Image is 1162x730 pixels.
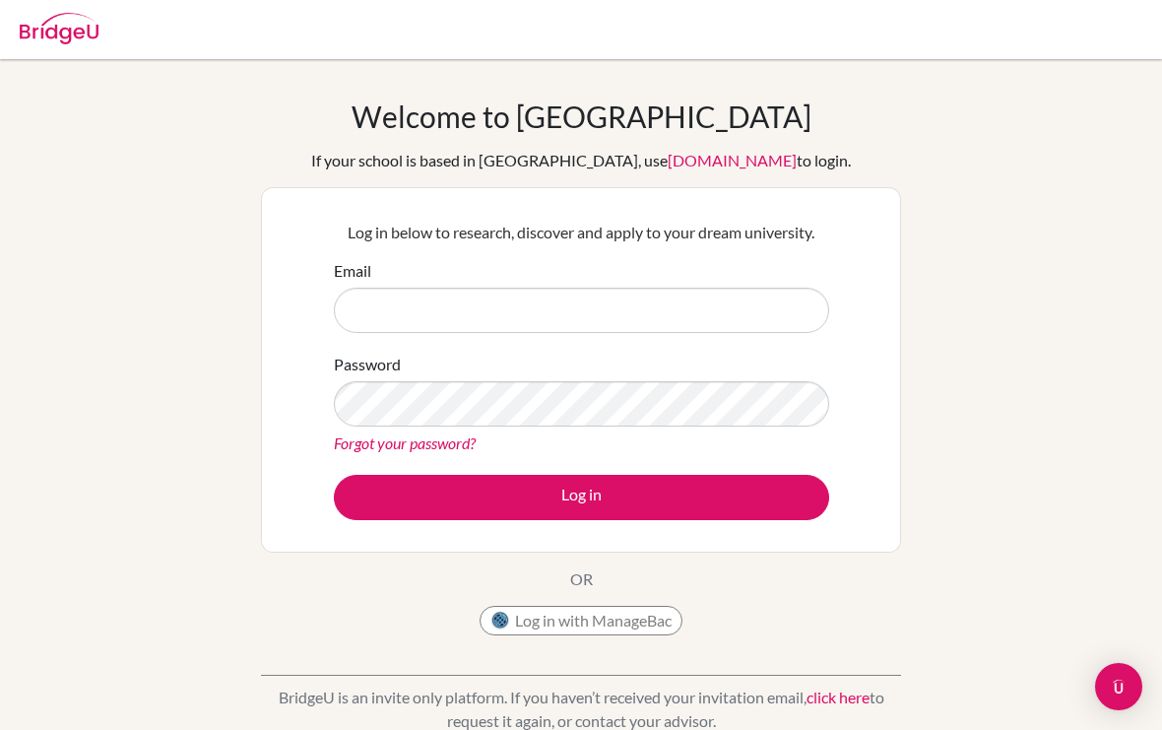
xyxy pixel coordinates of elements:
[807,688,870,706] a: click here
[334,475,829,520] button: Log in
[334,353,401,376] label: Password
[334,221,829,244] p: Log in below to research, discover and apply to your dream university.
[1095,663,1142,710] div: Open Intercom Messenger
[570,567,593,591] p: OR
[334,433,476,452] a: Forgot your password?
[334,259,371,283] label: Email
[668,151,797,169] a: [DOMAIN_NAME]
[311,149,851,172] div: If your school is based in [GEOGRAPHIC_DATA], use to login.
[20,13,98,44] img: Bridge-U
[480,606,682,635] button: Log in with ManageBac
[352,99,811,134] h1: Welcome to [GEOGRAPHIC_DATA]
